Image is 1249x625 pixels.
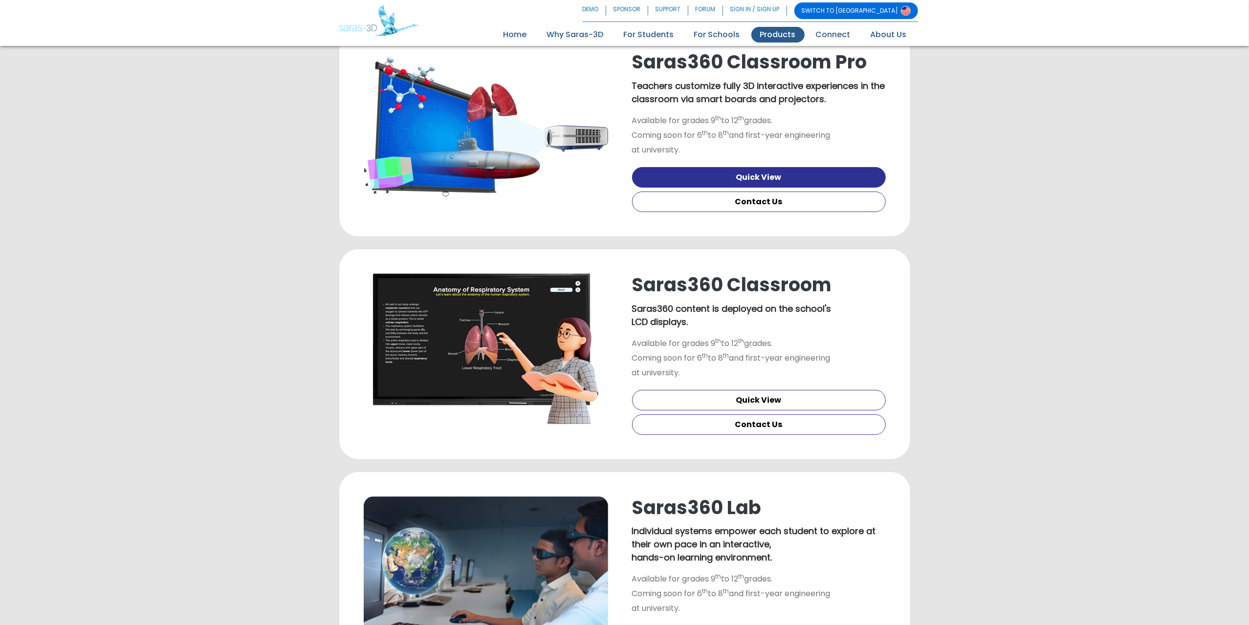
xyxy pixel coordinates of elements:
sup: th [702,129,708,137]
a: Home [495,27,536,43]
button: Contact Us [632,414,886,435]
a: SIGN IN / SIGN UP [723,2,787,19]
sup: th [723,129,729,137]
sup: th [702,587,708,595]
a: Why Saras-3D [538,27,613,43]
a: About Us [862,27,916,43]
sup: th [716,114,722,122]
a: For Students [615,27,683,43]
a: FORUM [688,2,723,19]
b: Saras360 content is deployed on the school's LCD displays. [632,302,832,328]
a: Connect [807,27,859,43]
img: Saras 3D [339,5,418,36]
a: DEMO [583,2,606,19]
p: Available for grades 9 to 12 grades. Coming soon for 6 to 8 and first-year engineering at univers... [632,113,886,157]
sup: th [739,114,745,122]
sup: th [723,351,729,360]
a: Quick View [632,167,886,188]
a: Saras360 Lab [632,495,762,520]
img: Saras360 Classroom [364,274,608,424]
sup: th [739,337,745,345]
a: SWITCH TO [GEOGRAPHIC_DATA] [794,2,918,19]
a: SUPPORT [648,2,688,19]
a: SPONSOR [606,2,648,19]
img: Switch to USA [901,6,911,16]
button: Contact Us [632,192,886,212]
p: Available for grades 9 to 12 grades. Coming soon for 6 to 8 and first-year engineering at univers... [632,572,886,616]
sup: th [716,337,722,345]
a: For Schools [685,27,749,43]
sup: th [702,351,708,360]
sup: th [723,587,729,595]
a: Products [751,27,805,43]
p: Available for grades 9 to 12 grades. Coming soon for 6 to 8 and first-year engineering at univers... [632,336,886,380]
a: Saras360 Classroom Pro [632,49,867,75]
b: Teachers customize fully 3D interactive experiences in the classroom via smart boards and project... [632,80,885,105]
img: Saras360 Classroom Pro [364,51,608,201]
a: Saras360 Classroom [632,272,832,298]
sup: th [739,572,745,581]
b: Individual systems empower each student to explore at their own pace in an interactive, hands-on ... [632,525,876,563]
sup: th [716,572,722,581]
a: Quick View [632,390,886,410]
